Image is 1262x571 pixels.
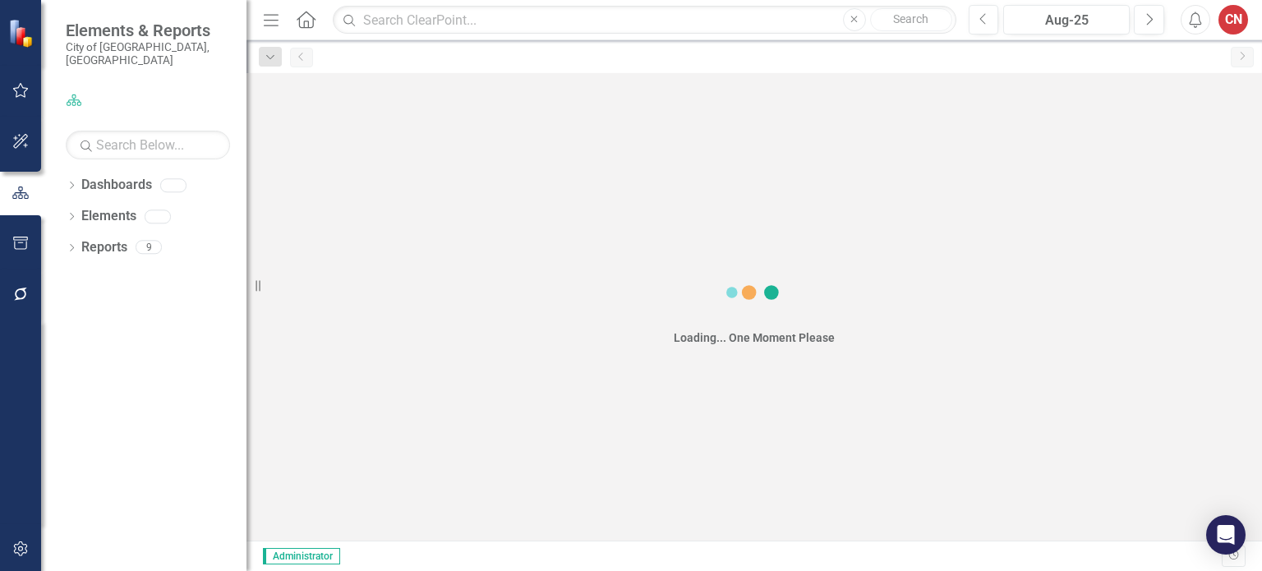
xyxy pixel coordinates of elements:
[66,131,230,159] input: Search Below...
[1218,5,1248,35] button: CN
[674,329,835,346] div: Loading... One Moment Please
[66,40,230,67] small: City of [GEOGRAPHIC_DATA], [GEOGRAPHIC_DATA]
[8,19,37,48] img: ClearPoint Strategy
[81,238,127,257] a: Reports
[81,176,152,195] a: Dashboards
[1206,515,1246,555] div: Open Intercom Messenger
[893,12,928,25] span: Search
[81,207,136,226] a: Elements
[66,21,230,40] span: Elements & Reports
[1009,11,1124,30] div: Aug-25
[263,548,340,564] span: Administrator
[1003,5,1130,35] button: Aug-25
[870,8,952,31] button: Search
[136,241,162,255] div: 9
[333,6,956,35] input: Search ClearPoint...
